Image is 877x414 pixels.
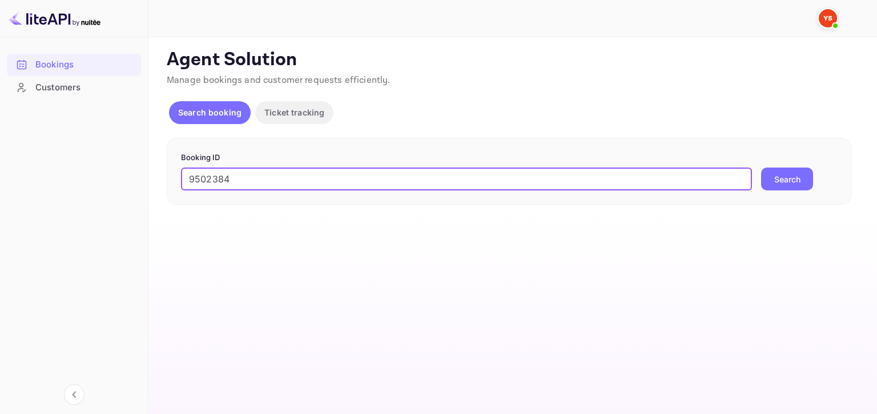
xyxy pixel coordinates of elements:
[35,81,135,94] div: Customers
[181,168,752,190] input: Enter Booking ID (e.g., 63782194)
[7,77,141,98] a: Customers
[264,106,324,118] p: Ticket tracking
[167,74,391,86] span: Manage bookings and customer requests efficiently.
[819,9,837,27] img: Yandex Support
[35,58,135,71] div: Bookings
[167,49,856,71] p: Agent Solution
[7,77,141,99] div: Customers
[7,54,141,76] div: Bookings
[7,54,141,75] a: Bookings
[9,9,100,27] img: LiteAPI logo
[181,152,838,164] p: Booking ID
[178,106,242,118] p: Search booking
[761,168,813,190] button: Search
[64,384,85,405] button: Collapse navigation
